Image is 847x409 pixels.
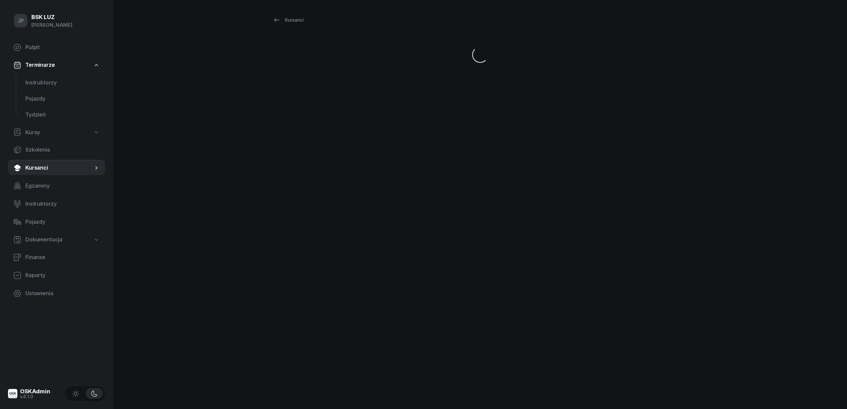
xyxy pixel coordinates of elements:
[8,57,105,73] a: Terminarze
[8,39,105,55] a: Pulpit
[20,75,105,91] a: Instruktorzy
[20,91,105,107] a: Pojazdy
[267,13,309,27] a: Kursanci
[8,142,105,158] a: Szkolenia
[25,253,100,262] span: Finanse
[25,43,100,52] span: Pulpit
[8,285,105,301] a: Ustawienia
[31,21,72,29] div: [PERSON_NAME]
[25,146,100,154] span: Szkolenia
[8,232,105,247] a: Dokumentacja
[273,16,303,24] div: Kursanci
[25,271,100,280] span: Raporty
[25,200,100,208] span: Instruktorzy
[25,182,100,190] span: Egzaminy
[8,249,105,265] a: Finanse
[8,196,105,212] a: Instruktorzy
[20,389,50,394] div: OSKAdmin
[25,111,100,119] span: Tydzień
[17,18,24,24] span: JP
[8,389,17,398] img: logo-xs@2x.png
[20,107,105,123] a: Tydzień
[25,94,100,103] span: Pojazdy
[8,160,105,176] a: Kursanci
[25,289,100,298] span: Ustawienia
[8,267,105,283] a: Raporty
[20,394,50,399] div: v4.1.0
[25,218,100,226] span: Pojazdy
[31,14,72,20] div: BSK LUZ
[25,128,40,137] span: Kursy
[8,214,105,230] a: Pojazdy
[25,78,100,87] span: Instruktorzy
[8,178,105,194] a: Egzaminy
[25,61,55,69] span: Terminarze
[25,235,62,244] span: Dokumentacja
[8,125,105,140] a: Kursy
[25,164,93,172] span: Kursanci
